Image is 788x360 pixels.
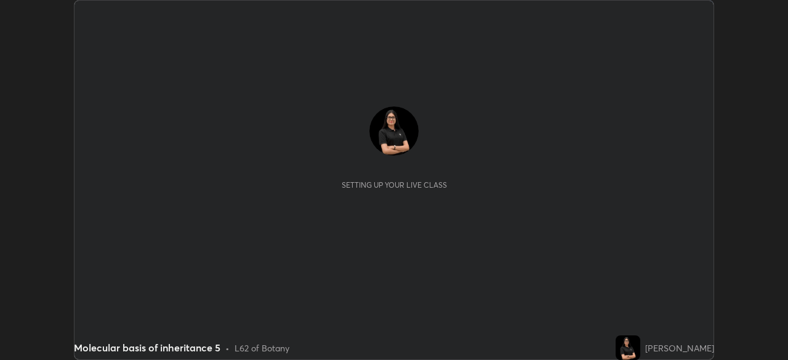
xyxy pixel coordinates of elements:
[235,342,289,354] div: L62 of Botany
[616,335,640,360] img: 2bae6509bf0947e3a873d2d6ab89f9eb.jpg
[645,342,714,354] div: [PERSON_NAME]
[369,106,419,156] img: 2bae6509bf0947e3a873d2d6ab89f9eb.jpg
[74,340,220,355] div: Molecular basis of inheritance 5
[225,342,230,354] div: •
[342,180,447,190] div: Setting up your live class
